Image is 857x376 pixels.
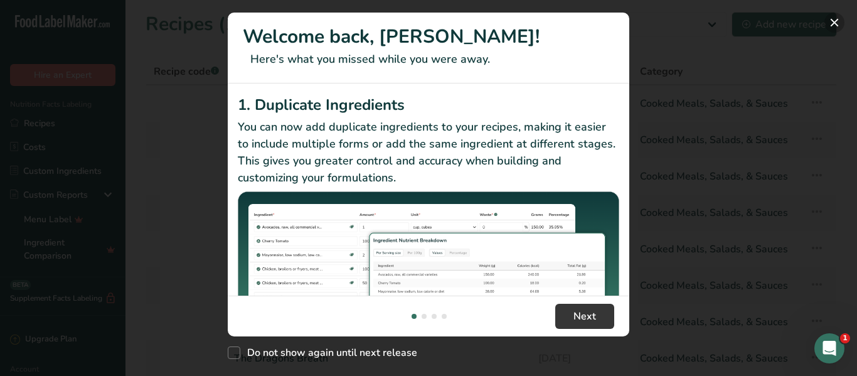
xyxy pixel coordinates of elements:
[814,333,844,363] iframe: Intercom live chat
[573,309,596,324] span: Next
[240,346,417,359] span: Do not show again until next release
[238,191,619,334] img: Duplicate Ingredients
[243,51,614,68] p: Here's what you missed while you were away.
[238,119,619,186] p: You can now add duplicate ingredients to your recipes, making it easier to include multiple forms...
[555,304,614,329] button: Next
[243,23,614,51] h1: Welcome back, [PERSON_NAME]!
[840,333,850,343] span: 1
[238,94,619,116] h2: 1. Duplicate Ingredients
